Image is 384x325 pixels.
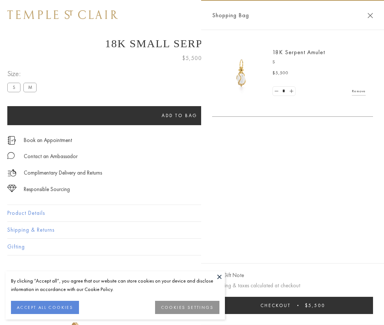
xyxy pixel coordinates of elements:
[7,152,15,159] img: MessageIcon-01_2.svg
[368,13,373,18] button: Close Shopping Bag
[7,136,16,145] img: icon_appointment.svg
[352,87,366,95] a: Remove
[24,152,78,161] div: Contact an Ambassador
[24,185,70,194] div: Responsible Sourcing
[7,205,377,221] button: Product Details
[182,53,202,63] span: $5,500
[219,51,263,95] img: P51836-E11SERPPV
[260,302,291,309] span: Checkout
[162,112,197,119] span: Add to bag
[11,277,219,294] div: By clicking “Accept all”, you agree that our website can store cookies on your device and disclos...
[7,222,377,238] button: Shipping & Returns
[155,301,219,314] button: COOKIES SETTINGS
[7,10,118,19] img: Temple St. Clair
[272,48,325,56] a: 18K Serpent Amulet
[7,239,377,255] button: Gifting
[212,271,244,280] button: Add Gift Note
[7,68,39,80] span: Size:
[7,37,377,50] h1: 18K Small Serpent Amulet
[23,83,37,92] label: M
[7,83,20,92] label: S
[7,185,16,192] img: icon_sourcing.svg
[24,168,102,178] p: Complimentary Delivery and Returns
[24,136,72,144] a: Book an Appointment
[273,87,280,96] a: Set quantity to 0
[272,59,366,66] p: S
[287,87,295,96] a: Set quantity to 2
[212,11,249,20] span: Shopping Bag
[305,302,325,309] span: $5,500
[272,70,289,77] span: $5,500
[11,301,79,314] button: ACCEPT ALL COOKIES
[7,106,352,125] button: Add to bag
[212,281,373,290] p: Shipping & taxes calculated at checkout
[212,297,373,314] button: Checkout $5,500
[7,168,16,178] img: icon_delivery.svg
